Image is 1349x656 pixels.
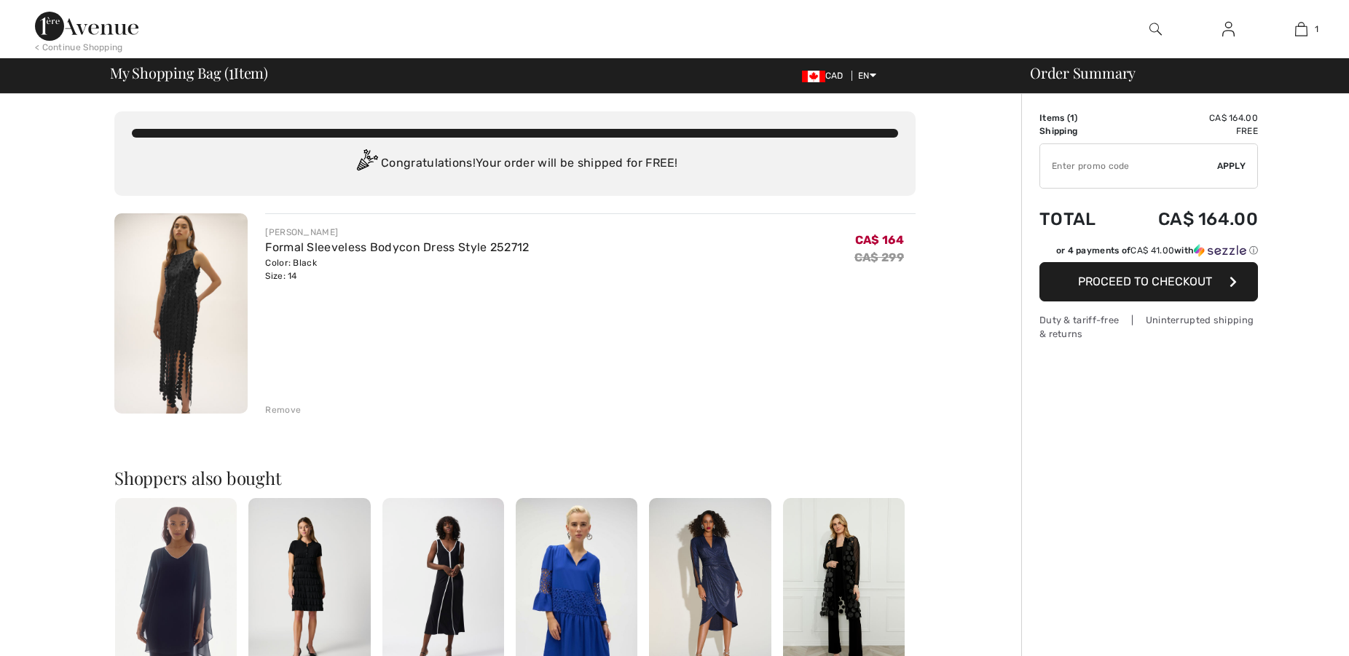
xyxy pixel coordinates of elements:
img: Formal Sleeveless Bodycon Dress Style 252712 [114,213,248,414]
span: CA$ 164 [855,233,904,247]
div: Color: Black Size: 14 [265,256,529,282]
a: Sign In [1211,20,1246,39]
img: My Info [1222,20,1235,38]
td: Free [1118,125,1258,138]
div: or 4 payments of with [1056,244,1258,257]
button: Proceed to Checkout [1039,262,1258,301]
span: 1 [229,62,234,81]
div: Order Summary [1012,66,1340,80]
div: Remove [265,403,301,416]
img: Congratulation2.svg [352,149,381,178]
a: 1 [1265,20,1337,38]
div: < Continue Shopping [35,41,123,54]
td: Items ( ) [1039,111,1118,125]
iframe: Opens a widget where you can chat to one of our agents [1256,612,1334,649]
s: CA$ 299 [854,250,904,264]
td: Shipping [1039,125,1118,138]
img: search the website [1149,20,1162,38]
input: Promo code [1040,144,1217,188]
div: Duty & tariff-free | Uninterrupted shipping & returns [1039,313,1258,341]
span: Proceed to Checkout [1078,274,1212,288]
td: CA$ 164.00 [1118,194,1258,244]
td: CA$ 164.00 [1118,111,1258,125]
img: 1ère Avenue [35,12,138,41]
div: Congratulations! Your order will be shipped for FREE! [132,149,898,178]
span: CA$ 41.00 [1130,245,1174,256]
img: Canadian Dollar [802,71,825,82]
div: or 4 payments ofCA$ 41.00withSezzle Click to learn more about Sezzle [1039,244,1258,262]
h2: Shoppers also bought [114,469,916,486]
span: 1 [1070,113,1074,123]
a: Formal Sleeveless Bodycon Dress Style 252712 [265,240,529,254]
div: [PERSON_NAME] [265,226,529,239]
span: CAD [802,71,849,81]
span: EN [858,71,876,81]
img: My Bag [1295,20,1307,38]
span: Apply [1217,159,1246,173]
span: My Shopping Bag ( Item) [110,66,268,80]
td: Total [1039,194,1118,244]
img: Sezzle [1194,244,1246,257]
span: 1 [1315,23,1318,36]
